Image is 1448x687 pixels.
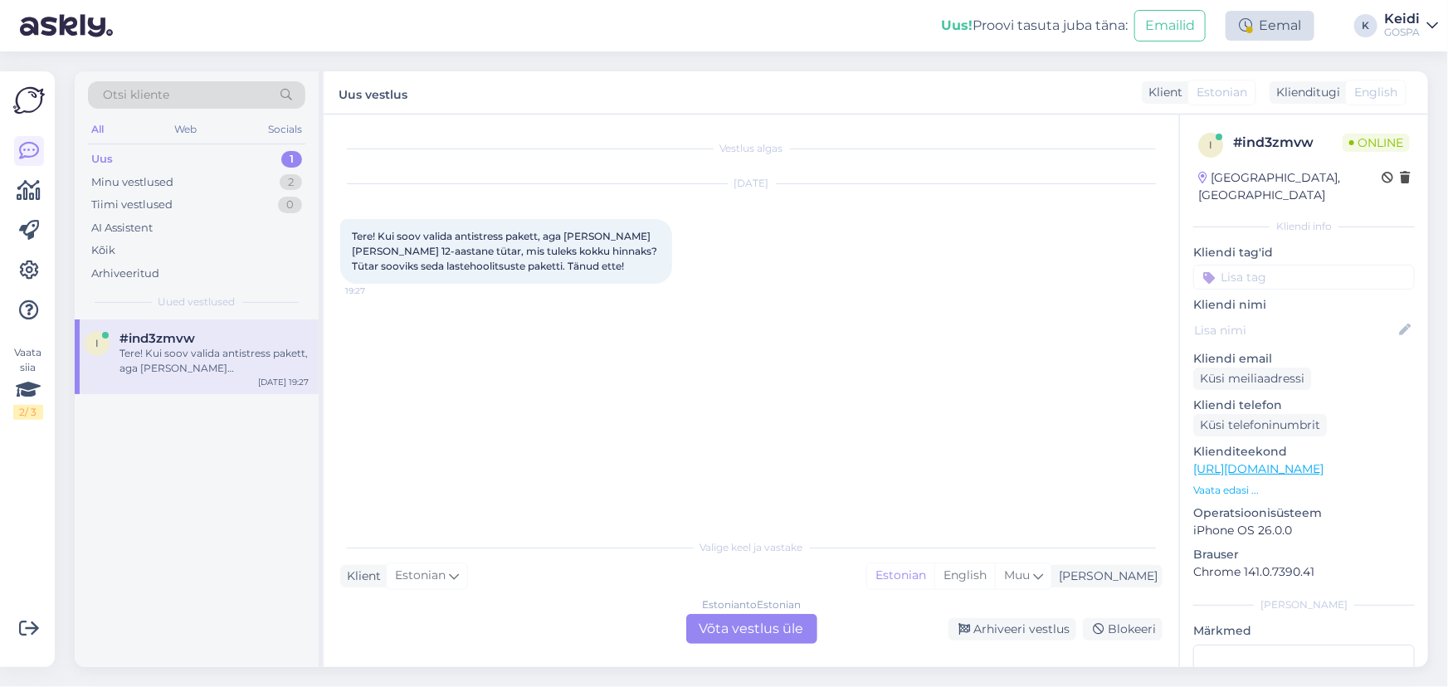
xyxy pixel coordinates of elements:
[158,295,236,309] span: Uued vestlused
[948,618,1076,641] div: Arhiveeri vestlus
[1134,10,1206,41] button: Emailid
[1193,265,1415,290] input: Lisa tag
[1193,546,1415,563] p: Brauser
[1193,397,1415,414] p: Kliendi telefon
[340,176,1163,191] div: [DATE]
[1004,568,1030,582] span: Muu
[1197,84,1247,101] span: Estonian
[278,197,302,213] div: 0
[941,17,973,33] b: Uus!
[1270,84,1340,101] div: Klienditugi
[339,81,407,104] label: Uus vestlus
[867,563,934,588] div: Estonian
[258,376,309,388] div: [DATE] 19:27
[1209,139,1212,151] span: i
[1193,219,1415,234] div: Kliendi info
[88,119,107,140] div: All
[1052,568,1158,585] div: [PERSON_NAME]
[91,174,173,191] div: Minu vestlused
[91,242,115,259] div: Kõik
[1194,321,1396,339] input: Lisa nimi
[1384,12,1420,26] div: Keidi
[1354,14,1377,37] div: K
[1193,350,1415,368] p: Kliendi email
[1193,563,1415,581] p: Chrome 141.0.7390.41
[340,540,1163,555] div: Valige keel ja vastake
[1193,461,1324,476] a: [URL][DOMAIN_NAME]
[13,85,45,116] img: Askly Logo
[352,230,660,272] span: Tere! Kui soov valida antistress pakett, aga [PERSON_NAME] [PERSON_NAME] 12-aastane tütar, mis tu...
[1193,414,1327,436] div: Küsi telefoninumbrit
[1384,26,1420,39] div: GOSPA
[340,141,1163,156] div: Vestlus algas
[119,331,195,346] span: #ind3zmvw
[1193,244,1415,261] p: Kliendi tag'id
[91,220,153,236] div: AI Assistent
[13,345,43,420] div: Vaata siia
[345,285,407,297] span: 19:27
[1193,504,1415,522] p: Operatsioonisüsteem
[1233,133,1343,153] div: # ind3zmvw
[1198,169,1382,204] div: [GEOGRAPHIC_DATA], [GEOGRAPHIC_DATA]
[281,151,302,168] div: 1
[1384,12,1438,39] a: KeidiGOSPA
[934,563,995,588] div: English
[1193,368,1311,390] div: Küsi meiliaadressi
[702,597,801,612] div: Estonian to Estonian
[1193,522,1415,539] p: iPhone OS 26.0.0
[1343,134,1410,152] span: Online
[340,568,381,585] div: Klient
[103,86,169,104] span: Otsi kliente
[1226,11,1314,41] div: Eemal
[265,119,305,140] div: Socials
[1193,597,1415,612] div: [PERSON_NAME]
[13,405,43,420] div: 2 / 3
[1142,84,1182,101] div: Klient
[119,346,309,376] div: Tere! Kui soov valida antistress pakett, aga [PERSON_NAME] [PERSON_NAME] 12-aastane tütar, mis tu...
[395,567,446,585] span: Estonian
[1193,622,1415,640] p: Märkmed
[941,16,1128,36] div: Proovi tasuta juba täna:
[1193,296,1415,314] p: Kliendi nimi
[1083,618,1163,641] div: Blokeeri
[172,119,201,140] div: Web
[1354,84,1397,101] span: English
[1193,443,1415,460] p: Klienditeekond
[95,337,99,349] span: i
[1193,483,1415,498] p: Vaata edasi ...
[280,174,302,191] div: 2
[686,614,817,644] div: Võta vestlus üle
[91,266,159,282] div: Arhiveeritud
[91,197,173,213] div: Tiimi vestlused
[91,151,113,168] div: Uus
